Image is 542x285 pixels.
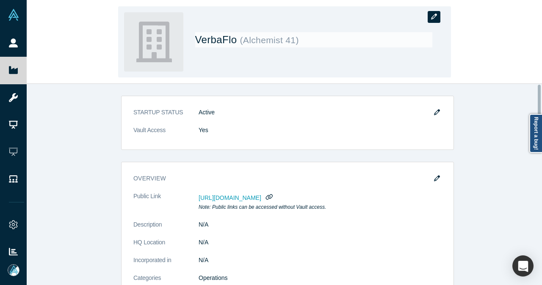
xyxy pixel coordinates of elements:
[133,126,199,144] dt: Vault Access
[133,256,199,274] dt: Incorporated in
[195,34,240,45] span: VerbaFlo
[199,194,261,201] span: [URL][DOMAIN_NAME]
[199,108,442,117] dd: Active
[199,126,442,135] dd: Yes
[133,192,161,201] span: Public Link
[124,12,183,72] img: VerbaFlo's Logo
[529,114,542,153] a: Report a bug!
[199,256,442,265] dd: N/A
[199,204,326,210] em: Note: Public links can be accessed without Vault access.
[199,238,442,247] dd: N/A
[8,9,19,21] img: Alchemist Vault Logo
[133,108,199,126] dt: STARTUP STATUS
[199,274,227,281] span: Operations
[133,220,199,238] dt: Description
[240,35,299,45] small: ( Alchemist 41 )
[199,220,442,229] dd: N/A
[133,174,430,183] h3: overview
[8,264,19,276] img: Mia Scott's Account
[133,238,199,256] dt: HQ Location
